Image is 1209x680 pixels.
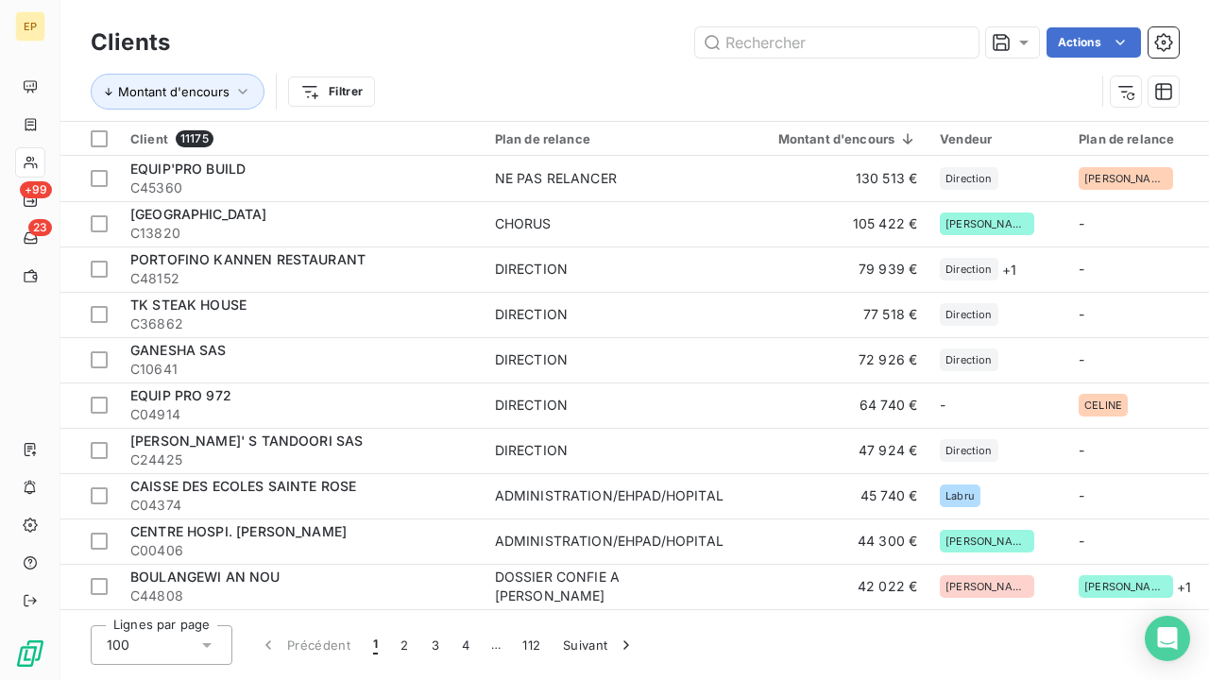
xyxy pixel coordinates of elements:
[695,27,979,58] input: Rechercher
[130,569,281,585] span: BOULANGEWI AN NOU
[130,478,356,494] span: CAISSE DES ECOLES SAINTE ROSE
[1079,533,1084,549] span: -
[1079,261,1084,277] span: -
[130,269,472,288] span: C48152
[130,523,347,539] span: CENTRE HOSPI. [PERSON_NAME]
[130,314,472,333] span: C36862
[945,581,1029,592] span: [PERSON_NAME]
[743,564,928,609] td: 42 022 €
[743,156,928,201] td: 130 513 €
[945,173,992,184] span: Direction
[1079,487,1084,503] span: -
[451,625,481,665] button: 4
[743,382,928,428] td: 64 740 €
[288,76,375,107] button: Filtrer
[495,214,552,233] div: CHORUS
[945,535,1029,547] span: [PERSON_NAME]
[495,350,568,369] div: DIRECTION
[945,445,992,456] span: Direction
[1002,260,1016,280] span: + 1
[118,84,230,99] span: Montant d'encours
[130,496,472,515] span: C04374
[130,297,247,313] span: TK STEAK HOUSE
[20,181,52,198] span: +99
[130,387,231,403] span: EQUIP PRO 972
[495,305,568,324] div: DIRECTION
[495,532,724,551] div: ADMINISTRATION/EHPAD/HOPITAL
[743,337,928,382] td: 72 926 €
[743,292,928,337] td: 77 518 €
[743,473,928,518] td: 45 740 €
[130,541,472,560] span: C00406
[1079,215,1084,231] span: -
[940,131,1056,146] div: Vendeur
[107,636,129,654] span: 100
[1079,306,1084,322] span: -
[1084,173,1167,184] span: [PERSON_NAME]
[495,568,731,605] div: DOSSIER CONFIE A [PERSON_NAME]
[945,490,975,501] span: Labru
[945,218,1029,229] span: [PERSON_NAME]
[130,178,472,197] span: C45360
[91,74,264,110] button: Montant d'encours
[130,433,363,449] span: [PERSON_NAME]' S TANDOORI SAS
[743,609,928,654] td: 39 670 €
[420,625,451,665] button: 3
[495,396,568,415] div: DIRECTION
[15,11,45,42] div: EP
[511,625,552,665] button: 112
[1145,616,1190,661] div: Open Intercom Messenger
[176,130,213,147] span: 11175
[755,131,917,146] div: Montant d'encours
[130,342,227,358] span: GANESHA SAS
[1084,581,1167,592] span: [PERSON_NAME]
[130,405,472,424] span: C04914
[743,518,928,564] td: 44 300 €
[130,206,267,222] span: [GEOGRAPHIC_DATA]
[945,354,992,365] span: Direction
[130,131,168,146] span: Client
[362,625,389,665] button: 1
[1079,351,1084,367] span: -
[389,625,419,665] button: 2
[495,260,568,279] div: DIRECTION
[130,251,366,267] span: PORTOFINO KANNEN RESTAURANT
[552,625,647,665] button: Suivant
[1084,399,1122,411] span: CELINE
[495,441,568,460] div: DIRECTION
[945,263,992,275] span: Direction
[945,309,992,320] span: Direction
[130,586,472,605] span: C44808
[130,224,472,243] span: C13820
[1047,27,1141,58] button: Actions
[91,25,170,59] h3: Clients
[743,201,928,246] td: 105 422 €
[495,169,617,188] div: NE PAS RELANCER
[130,360,472,379] span: C10641
[15,638,45,669] img: Logo LeanPay
[247,625,362,665] button: Précédent
[130,161,246,177] span: EQUIP'PRO BUILD
[481,630,511,660] span: …
[373,636,378,654] span: 1
[28,219,52,236] span: 23
[743,246,928,292] td: 79 939 €
[495,131,732,146] div: Plan de relance
[130,450,472,469] span: C24425
[940,397,945,413] span: -
[743,428,928,473] td: 47 924 €
[1079,131,1198,146] div: Plan de relance
[495,486,724,505] div: ADMINISTRATION/EHPAD/HOPITAL
[1177,577,1191,597] span: + 1
[1079,442,1084,458] span: -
